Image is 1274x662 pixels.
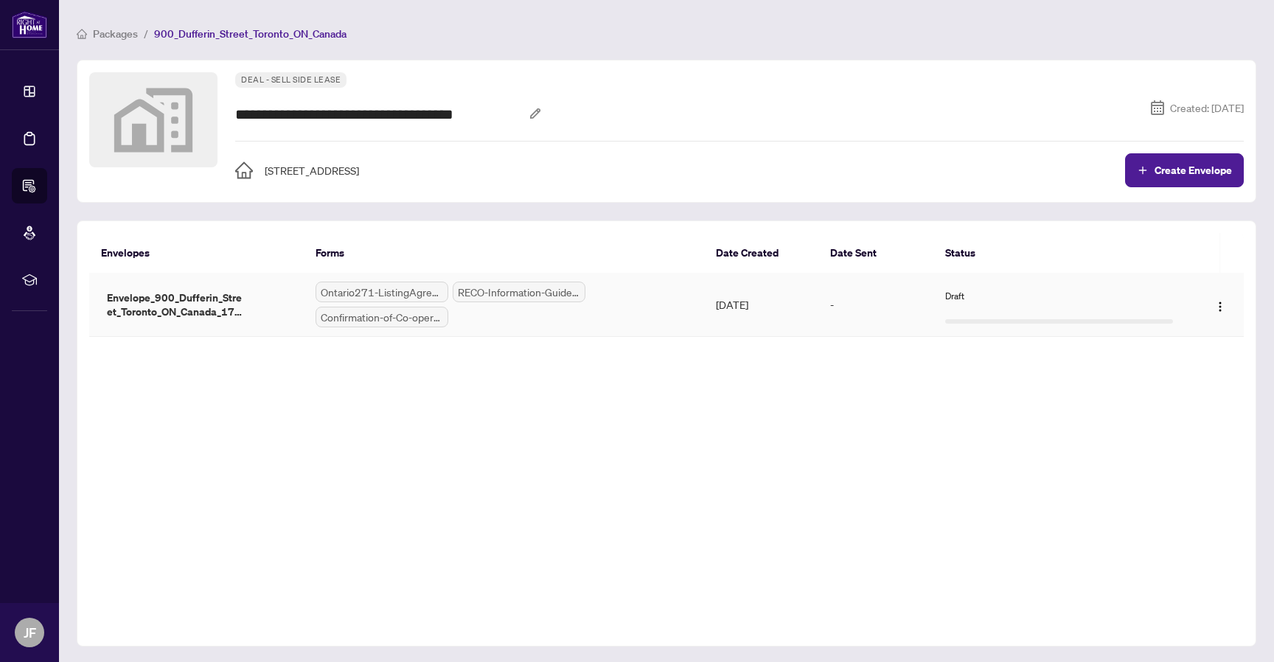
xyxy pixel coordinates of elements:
span: Draft [945,290,964,304]
span: Confirmation-of-Co-operation-and-Representation-–-Tenant-Landlord.pdf [316,307,448,327]
span: Packages [93,27,138,41]
img: Property [89,72,217,167]
button: Logo [1208,293,1232,316]
span: Ontario271-ListingAgreement-SellerDesignatedRepresentationAgreement.pdf [316,282,448,302]
th: Envelopes [89,233,304,273]
img: Logo [1214,301,1226,313]
th: Date Sent [818,233,933,273]
td: - [818,273,933,337]
th: Status [933,233,1185,273]
span: home [77,29,87,39]
th: Date Created [704,233,818,273]
li: / [144,25,148,42]
button: Create Envelope [1125,153,1244,187]
td: [DATE] [704,273,818,337]
img: logo [12,11,47,38]
span: Deal - Sell Side Lease [235,72,347,88]
span: [STREET_ADDRESS] [265,162,359,178]
span: Envelope_900_Dufferin_Street_Toronto_ON_Canada_1759936535550 [101,290,248,319]
span: RECO-Information-Guide.pdf [453,282,585,302]
span: JF [24,622,36,643]
span: Created: [DATE] [1170,100,1244,116]
th: Forms [304,233,704,273]
span: Create Envelope [1155,165,1232,175]
span: 900_Dufferin_Street_Toronto_ON_Canada [154,27,347,41]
